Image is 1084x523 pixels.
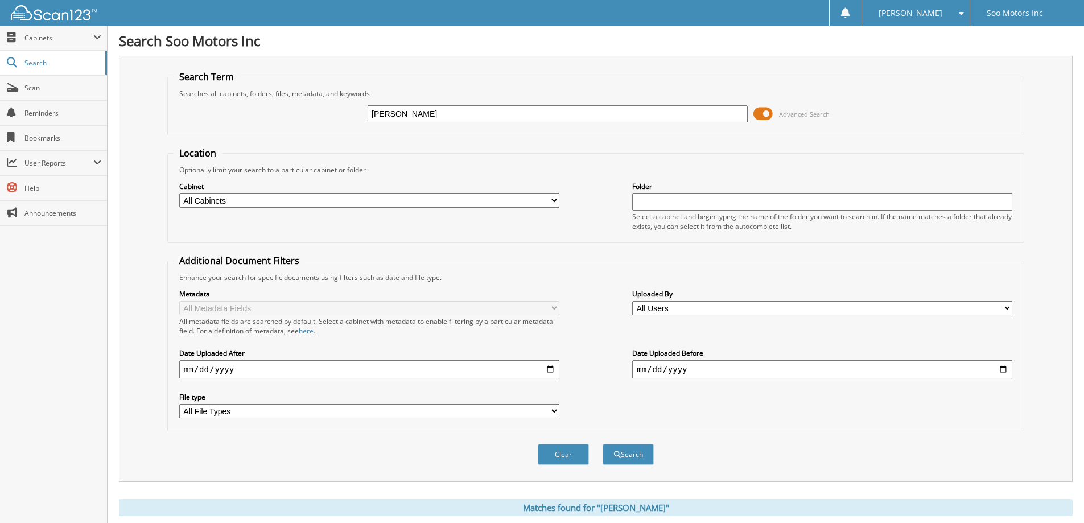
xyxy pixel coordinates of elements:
[179,289,559,299] label: Metadata
[632,182,1012,191] label: Folder
[179,182,559,191] label: Cabinet
[632,289,1012,299] label: Uploaded By
[24,133,101,143] span: Bookmarks
[299,326,314,336] a: here
[24,58,100,68] span: Search
[24,33,93,43] span: Cabinets
[174,89,1018,98] div: Searches all cabinets, folders, files, metadata, and keywords
[119,499,1073,516] div: Matches found for "[PERSON_NAME]"
[179,348,559,358] label: Date Uploaded After
[538,444,589,465] button: Clear
[174,254,305,267] legend: Additional Document Filters
[632,348,1012,358] label: Date Uploaded Before
[632,212,1012,231] div: Select a cabinet and begin typing the name of the folder you want to search in. If the name match...
[24,183,101,193] span: Help
[179,392,559,402] label: File type
[24,83,101,93] span: Scan
[174,71,240,83] legend: Search Term
[174,147,222,159] legend: Location
[119,31,1073,50] h1: Search Soo Motors Inc
[24,158,93,168] span: User Reports
[11,5,97,20] img: scan123-logo-white.svg
[179,316,559,336] div: All metadata fields are searched by default. Select a cabinet with metadata to enable filtering b...
[24,208,101,218] span: Announcements
[779,110,830,118] span: Advanced Search
[879,10,942,17] span: [PERSON_NAME]
[174,165,1018,175] div: Optionally limit your search to a particular cabinet or folder
[603,444,654,465] button: Search
[987,10,1043,17] span: Soo Motors Inc
[179,360,559,378] input: start
[24,108,101,118] span: Reminders
[174,273,1018,282] div: Enhance your search for specific documents using filters such as date and file type.
[632,360,1012,378] input: end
